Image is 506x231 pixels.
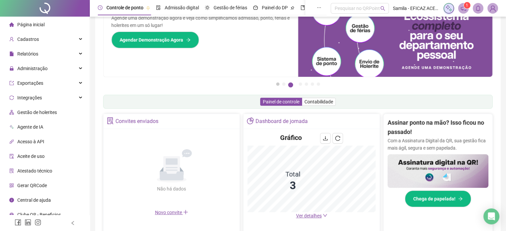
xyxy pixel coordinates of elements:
span: pie-chart [247,117,254,124]
img: 94549 [488,3,498,13]
h2: Assinar ponto na mão? Isso ficou no passado! [388,118,488,137]
span: Novo convite [155,210,188,215]
img: banner%2F02c71560-61a6-44d4-94b9-c8ab97240462.png [388,154,488,188]
div: Dashboard de jornada [255,116,308,127]
span: search [380,6,385,11]
button: 6 [311,82,314,86]
span: audit [9,154,14,159]
span: 1 [466,3,468,8]
span: reload [335,136,340,141]
span: Ver detalhes [296,213,322,218]
span: bell [475,5,481,11]
span: home [9,22,14,27]
button: 1 [276,82,279,86]
span: linkedin [25,219,31,226]
span: Cadastros [17,37,39,42]
span: api [9,139,14,144]
span: clock-circle [98,5,102,10]
span: Painel de controle [263,99,299,104]
button: 7 [317,82,320,86]
span: lock [9,66,14,71]
span: arrow-right [186,38,191,42]
button: 2 [282,82,285,86]
span: Samila - EFICAZ ACESSORIA CONTABIL [393,5,439,12]
span: Painel do DP [262,5,288,10]
span: solution [107,117,114,124]
span: Atestado técnico [17,168,52,173]
span: sun [205,5,210,10]
span: Aceite de uso [17,154,45,159]
span: export [9,81,14,85]
button: 5 [305,82,308,86]
span: file [9,52,14,56]
button: Agendar Demonstração Agora [111,32,199,48]
span: Acesso à API [17,139,44,144]
div: Não há dados [141,185,202,192]
span: down [323,213,327,218]
button: 4 [299,82,302,86]
div: Open Intercom Messenger [483,208,499,224]
span: pushpin [290,6,294,10]
a: Ver detalhes down [296,213,327,218]
span: Gestão de férias [214,5,247,10]
span: Contabilidade [304,99,333,104]
span: Integrações [17,95,42,100]
div: Convites enviados [115,116,158,127]
span: info-circle [9,198,14,202]
p: Com a Assinatura Digital da QR, sua gestão fica mais ágil, segura e sem papelada. [388,137,488,152]
span: apartment [9,110,14,115]
img: sparkle-icon.fc2bf0ac1784a2077858766a79e2daf3.svg [445,5,452,12]
span: Central de ajuda [17,197,51,203]
sup: 1 [464,2,470,9]
span: left [71,221,75,225]
h4: Gráfico [280,133,302,142]
span: facebook [15,219,21,226]
span: instagram [35,219,41,226]
span: book [300,5,305,10]
p: Agende uma demonstração agora e veja como simplificamos admissão, ponto, férias e holerites em um... [111,14,290,29]
span: Exportações [17,80,43,86]
span: dashboard [253,5,258,10]
span: Chega de papelada! [413,195,455,202]
span: ellipsis [317,5,321,10]
span: Agente de IA [17,124,43,130]
span: notification [460,5,466,11]
span: user-add [9,37,14,42]
span: gift [9,212,14,217]
span: qrcode [9,183,14,188]
span: download [323,136,328,141]
span: Clube QR - Beneficios [17,212,61,217]
span: Relatórios [17,51,38,57]
span: arrow-right [458,196,463,201]
span: Admissão digital [165,5,199,10]
span: solution [9,169,14,173]
button: Chega de papelada! [405,190,471,207]
span: Agendar Demonstração Agora [120,36,183,44]
span: pushpin [146,6,150,10]
span: Controle de ponto [106,5,143,10]
span: Gerar QRCode [17,183,47,188]
span: file-done [156,5,161,10]
span: Administração [17,66,48,71]
span: sync [9,95,14,100]
button: 3 [288,82,293,87]
span: Página inicial [17,22,45,27]
span: Gestão de holerites [17,110,57,115]
span: plus [183,209,188,215]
